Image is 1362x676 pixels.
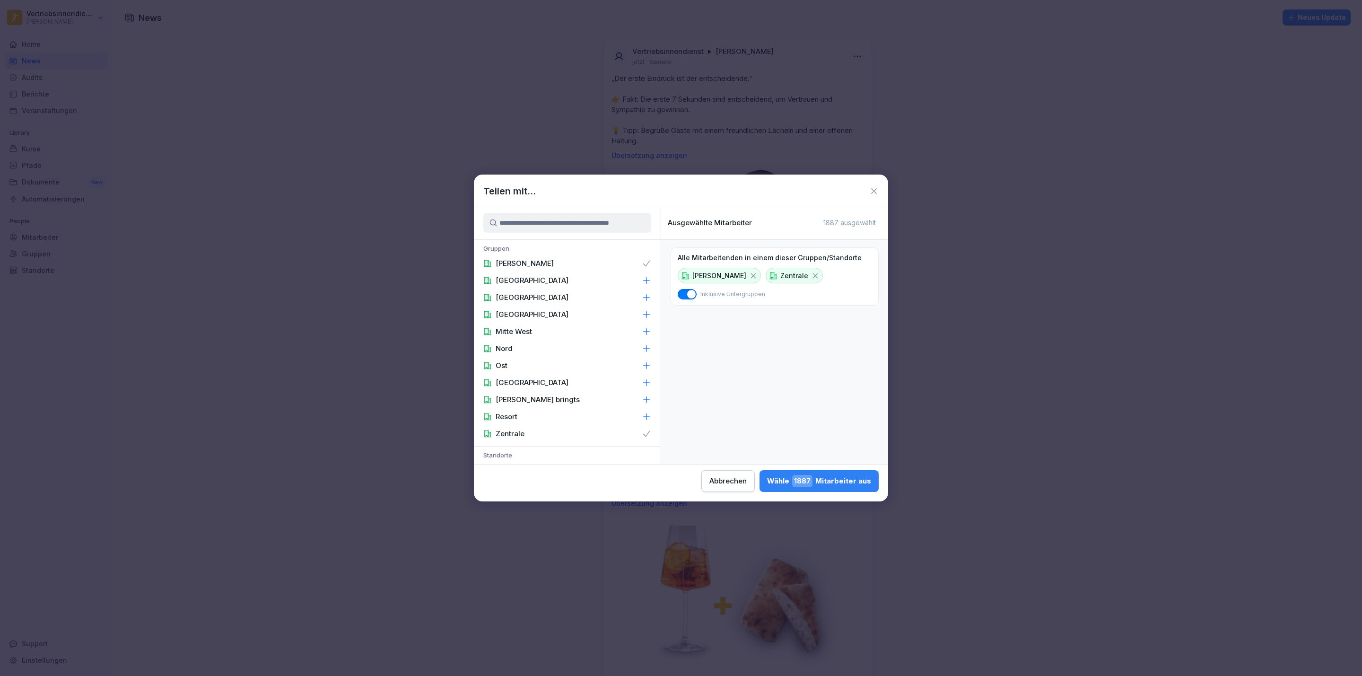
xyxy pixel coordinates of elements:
[474,451,661,462] p: Standorte
[483,184,536,198] h1: Teilen mit...
[496,412,517,421] p: Resort
[760,470,879,492] button: Wähle1887Mitarbeiter aus
[668,219,752,227] p: Ausgewählte Mitarbeiter
[792,475,812,487] span: 1887
[496,429,524,439] p: Zentrale
[780,271,808,281] p: Zentrale
[823,219,876,227] p: 1887 ausgewählt
[474,245,661,255] p: Gruppen
[496,395,580,404] p: [PERSON_NAME] bringts
[692,271,746,281] p: [PERSON_NAME]
[496,310,568,319] p: [GEOGRAPHIC_DATA]
[496,378,568,387] p: [GEOGRAPHIC_DATA]
[496,276,568,285] p: [GEOGRAPHIC_DATA]
[496,361,507,370] p: Ost
[767,475,871,487] div: Wähle Mitarbeiter aus
[700,290,765,298] p: Inklusive Untergruppen
[496,327,532,336] p: Mitte West
[678,254,862,262] p: Alle Mitarbeitenden in einem dieser Gruppen/Standorte
[701,470,755,492] button: Abbrechen
[496,293,568,302] p: [GEOGRAPHIC_DATA]
[709,476,747,486] div: Abbrechen
[496,259,554,268] p: [PERSON_NAME]
[496,344,513,353] p: Nord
